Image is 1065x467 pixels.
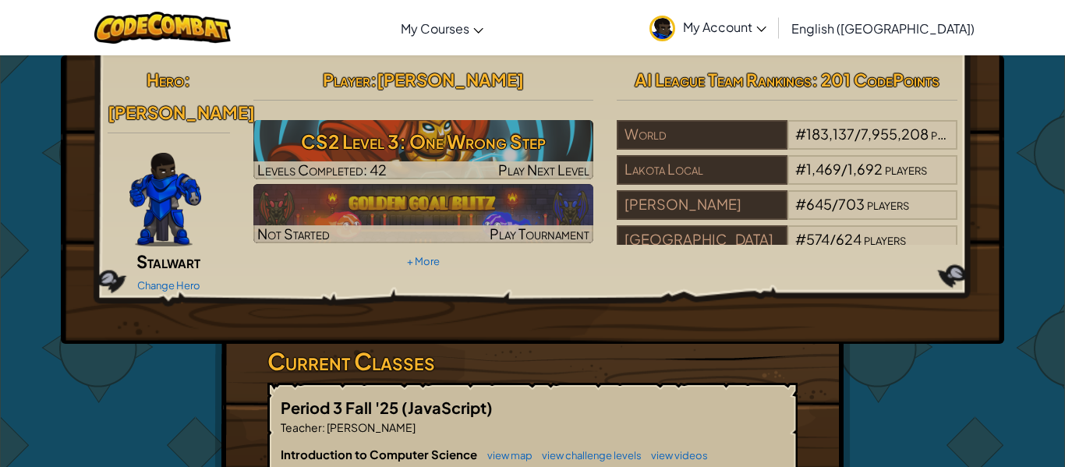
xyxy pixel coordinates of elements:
[253,184,594,243] img: Golden Goal
[281,420,322,434] span: Teacher
[806,230,830,248] span: 574
[861,125,929,143] span: 7,955,208
[184,69,190,90] span: :
[94,12,231,44] img: CodeCombat logo
[325,420,416,434] span: [PERSON_NAME]
[498,161,589,179] span: Play Next Level
[864,230,906,248] span: players
[393,7,491,49] a: My Courses
[617,240,957,258] a: [GEOGRAPHIC_DATA]#574/624players
[806,160,841,178] span: 1,469
[649,16,675,41] img: avatar
[617,190,787,220] div: [PERSON_NAME]
[795,230,806,248] span: #
[867,195,909,213] span: players
[377,69,524,90] span: [PERSON_NAME]
[137,279,200,292] a: Change Hero
[617,205,957,223] a: [PERSON_NAME]#645/703players
[136,250,200,272] span: Stalwart
[885,160,927,178] span: players
[931,125,973,143] span: players
[642,3,774,52] a: My Account
[617,155,787,185] div: Lakota Local
[838,195,865,213] span: 703
[847,160,883,178] span: 1,692
[784,7,982,49] a: English ([GEOGRAPHIC_DATA])
[795,195,806,213] span: #
[147,69,184,90] span: Hero
[830,230,836,248] span: /
[370,69,377,90] span: :
[617,170,957,188] a: Lakota Local#1,469/1,692players
[479,449,532,462] a: view map
[791,20,975,37] span: English ([GEOGRAPHIC_DATA])
[253,120,594,179] img: CS2 Level 3: One Wrong Step
[643,449,708,462] a: view videos
[832,195,838,213] span: /
[836,230,862,248] span: 624
[854,125,861,143] span: /
[617,135,957,153] a: World#183,137/7,955,208players
[795,160,806,178] span: #
[407,255,440,267] a: + More
[281,398,402,417] span: Period 3 Fall '25
[281,447,479,462] span: Introduction to Computer Science
[617,120,787,150] div: World
[806,195,832,213] span: 645
[129,153,201,246] img: Gordon-selection-pose.png
[257,225,330,242] span: Not Started
[812,69,939,90] span: : 201 CodePoints
[635,69,812,90] span: AI League Team Rankings
[795,125,806,143] span: #
[253,184,594,243] a: Not StartedPlay Tournament
[402,398,493,417] span: (JavaScript)
[257,161,387,179] span: Levels Completed: 42
[323,69,370,90] span: Player
[108,101,255,123] span: [PERSON_NAME]
[490,225,589,242] span: Play Tournament
[401,20,469,37] span: My Courses
[534,449,642,462] a: view challenge levels
[253,124,594,159] h3: CS2 Level 3: One Wrong Step
[617,225,787,255] div: [GEOGRAPHIC_DATA]
[841,160,847,178] span: /
[806,125,854,143] span: 183,137
[683,19,766,35] span: My Account
[267,344,798,379] h3: Current Classes
[322,420,325,434] span: :
[253,120,594,179] a: Play Next Level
